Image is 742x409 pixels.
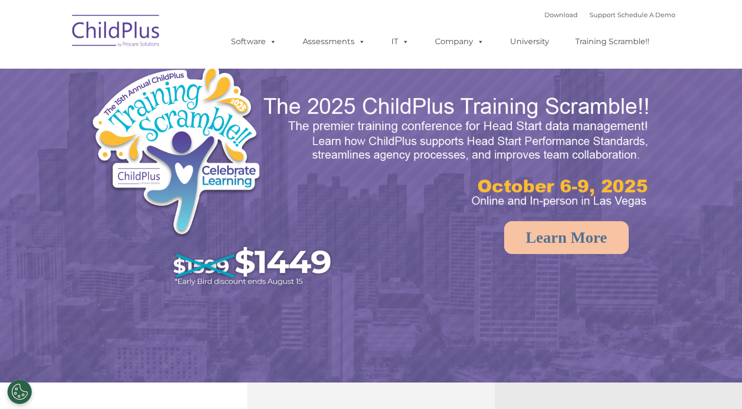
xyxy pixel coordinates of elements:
[293,32,375,51] a: Assessments
[504,221,629,254] a: Learn More
[500,32,559,51] a: University
[7,380,32,404] button: Cookies Settings
[382,32,419,51] a: IT
[221,32,286,51] a: Software
[589,11,615,19] a: Support
[544,11,675,19] font: |
[617,11,675,19] a: Schedule A Demo
[544,11,578,19] a: Download
[565,32,659,51] a: Training Scramble!!
[425,32,494,51] a: Company
[67,8,165,57] img: ChildPlus by Procare Solutions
